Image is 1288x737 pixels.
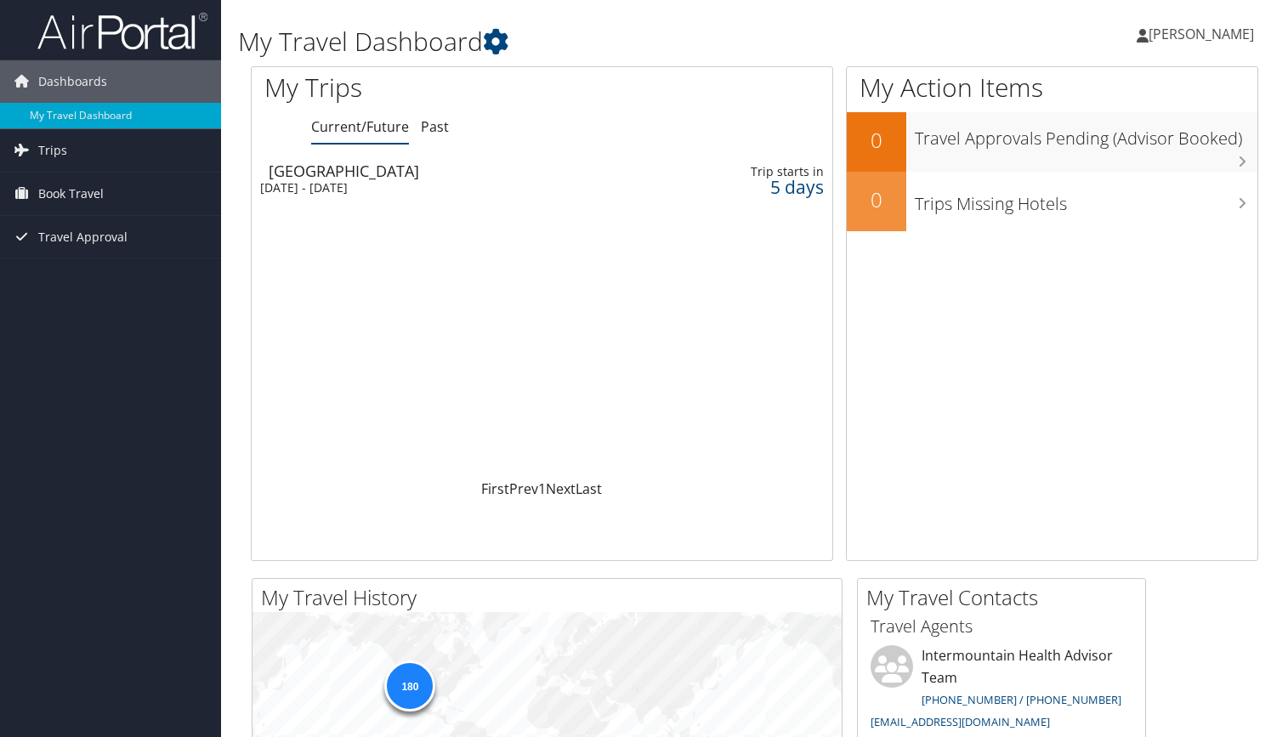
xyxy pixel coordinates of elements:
[421,117,449,136] a: Past
[264,70,577,105] h1: My Trips
[847,112,1257,172] a: 0Travel Approvals Pending (Advisor Booked)
[481,479,509,498] a: First
[847,126,906,155] h2: 0
[38,129,67,172] span: Trips
[576,479,602,498] a: Last
[38,60,107,103] span: Dashboards
[847,70,1257,105] h1: My Action Items
[922,692,1121,707] a: [PHONE_NUMBER] / [PHONE_NUMBER]
[38,173,104,215] span: Book Travel
[871,714,1050,729] a: [EMAIL_ADDRESS][DOMAIN_NAME]
[702,164,824,179] div: Trip starts in
[866,583,1145,612] h2: My Travel Contacts
[702,179,824,195] div: 5 days
[384,660,435,711] div: 180
[260,180,636,196] div: [DATE] - [DATE]
[238,24,927,60] h1: My Travel Dashboard
[847,185,906,214] h2: 0
[1137,9,1271,60] a: [PERSON_NAME]
[509,479,538,498] a: Prev
[37,11,207,51] img: airportal-logo.png
[311,117,409,136] a: Current/Future
[269,163,644,179] div: [GEOGRAPHIC_DATA]
[538,479,546,498] a: 1
[915,118,1257,150] h3: Travel Approvals Pending (Advisor Booked)
[1149,25,1254,43] span: [PERSON_NAME]
[546,479,576,498] a: Next
[862,645,1141,736] li: Intermountain Health Advisor Team
[38,216,128,258] span: Travel Approval
[915,184,1257,216] h3: Trips Missing Hotels
[871,615,1132,638] h3: Travel Agents
[847,172,1257,231] a: 0Trips Missing Hotels
[261,583,842,612] h2: My Travel History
